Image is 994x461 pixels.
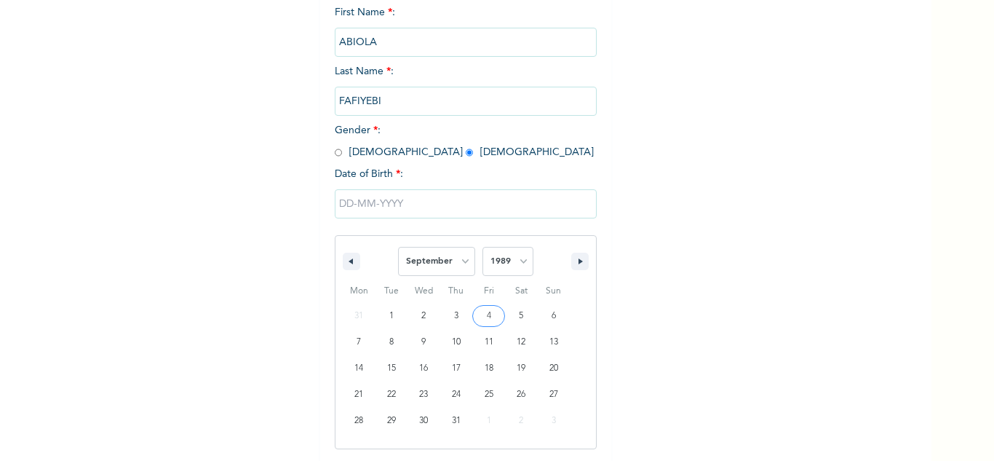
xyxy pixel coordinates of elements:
[440,280,473,303] span: Thu
[472,382,505,408] button: 25
[440,303,473,329] button: 3
[517,382,525,408] span: 26
[485,329,493,355] span: 11
[549,329,558,355] span: 13
[407,303,440,329] button: 2
[421,303,426,329] span: 2
[407,280,440,303] span: Wed
[519,303,523,329] span: 5
[452,382,461,408] span: 24
[375,408,408,434] button: 29
[452,408,461,434] span: 31
[407,382,440,408] button: 23
[343,355,375,382] button: 14
[375,303,408,329] button: 1
[537,303,570,329] button: 6
[440,408,473,434] button: 31
[472,280,505,303] span: Fri
[354,355,363,382] span: 14
[335,87,597,116] input: Enter your last name
[472,355,505,382] button: 18
[375,329,408,355] button: 8
[537,329,570,355] button: 13
[357,329,361,355] span: 7
[419,382,428,408] span: 23
[343,382,375,408] button: 21
[485,355,493,382] span: 18
[505,382,538,408] button: 26
[517,355,525,382] span: 19
[505,280,538,303] span: Sat
[387,355,396,382] span: 15
[335,66,597,106] span: Last Name :
[549,355,558,382] span: 20
[335,125,594,157] span: Gender : [DEMOGRAPHIC_DATA] [DEMOGRAPHIC_DATA]
[389,303,394,329] span: 1
[354,382,363,408] span: 21
[387,382,396,408] span: 22
[452,355,461,382] span: 17
[407,329,440,355] button: 9
[407,355,440,382] button: 16
[505,329,538,355] button: 12
[537,355,570,382] button: 20
[472,303,505,329] button: 4
[389,329,394,355] span: 8
[387,408,396,434] span: 29
[375,382,408,408] button: 22
[440,329,473,355] button: 10
[343,329,375,355] button: 7
[335,7,597,47] span: First Name :
[407,408,440,434] button: 30
[421,329,426,355] span: 9
[343,280,375,303] span: Mon
[335,189,597,218] input: DD-MM-YYYY
[419,355,428,382] span: 16
[487,303,491,329] span: 4
[343,408,375,434] button: 28
[452,329,461,355] span: 10
[335,167,403,182] span: Date of Birth :
[375,280,408,303] span: Tue
[505,355,538,382] button: 19
[335,28,597,57] input: Enter your first name
[517,329,525,355] span: 12
[419,408,428,434] span: 30
[505,303,538,329] button: 5
[354,408,363,434] span: 28
[537,382,570,408] button: 27
[552,303,556,329] span: 6
[440,382,473,408] button: 24
[485,382,493,408] span: 25
[472,329,505,355] button: 11
[549,382,558,408] span: 27
[454,303,458,329] span: 3
[537,280,570,303] span: Sun
[440,355,473,382] button: 17
[375,355,408,382] button: 15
